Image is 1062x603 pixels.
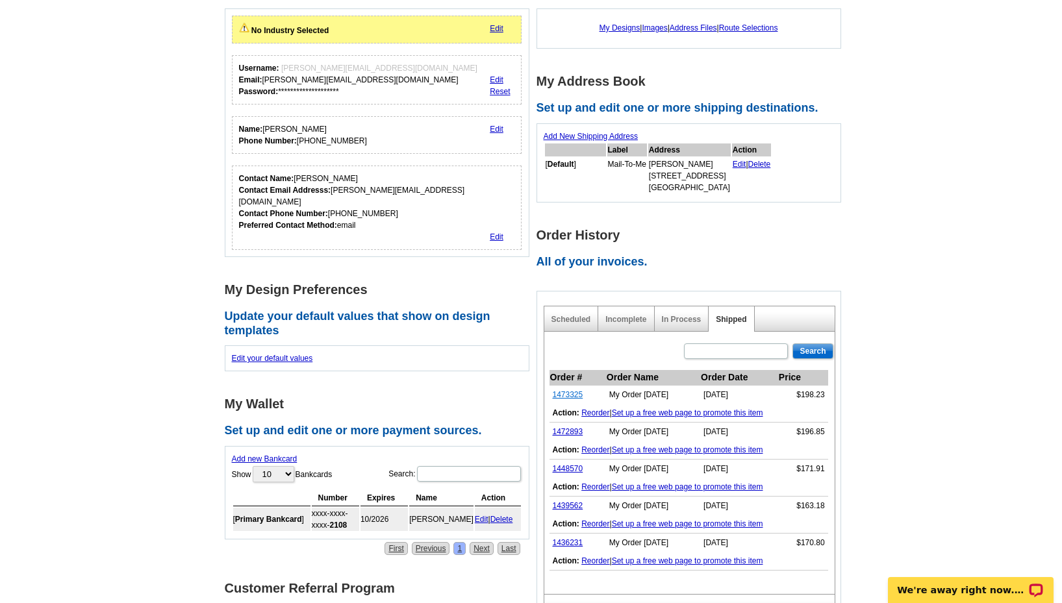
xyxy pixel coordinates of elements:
[490,232,503,241] a: Edit
[581,556,609,565] a: Reorder
[475,515,488,524] a: Edit
[490,24,503,33] a: Edit
[548,160,574,169] b: Default
[778,497,828,515] td: $163.18
[475,490,521,506] th: Action
[490,75,503,84] a: Edit
[225,397,537,411] h1: My Wallet
[388,465,522,483] label: Search:
[232,354,313,363] a: Edit your default values
[553,556,579,565] b: Action:
[239,173,515,231] div: [PERSON_NAME] [PERSON_NAME][EMAIL_ADDRESS][DOMAIN_NAME] [PHONE_NUMBER] email
[239,174,294,183] strong: Contact Name:
[719,23,778,32] a: Route Selections
[550,515,828,534] td: |
[778,423,828,441] td: $196.85
[553,408,579,417] b: Action:
[733,160,746,169] a: Edit
[412,542,450,555] a: Previous
[581,408,609,417] a: Reorder
[239,64,279,73] strong: Username:
[417,466,521,482] input: Search:
[360,490,408,506] th: Expires
[648,143,731,156] th: Address
[225,424,537,438] h2: Set up and edit one or more payment sources.
[409,508,474,531] td: [PERSON_NAME]
[232,55,522,105] div: Your login information.
[251,26,329,35] strong: No Industry Selected
[612,445,763,454] a: Set up a free web page to promote this item
[537,228,848,242] h1: Order History
[648,158,731,194] td: [PERSON_NAME] [STREET_ADDRESS] [GEOGRAPHIC_DATA]
[606,386,700,404] td: My Order [DATE]
[606,534,700,552] td: My Order [DATE]
[385,542,407,555] a: First
[330,521,348,530] strong: 2108
[700,460,778,478] td: [DATE]
[553,427,583,436] a: 1472893
[778,370,828,386] th: Price
[607,143,647,156] th: Label
[233,508,310,531] td: [ ]
[490,515,513,524] a: Delete
[553,390,583,399] a: 1473325
[605,315,646,324] a: Incomplete
[700,534,778,552] td: [DATE]
[239,123,367,147] div: [PERSON_NAME] [PHONE_NUMBER]
[225,582,537,595] h1: Customer Referral Program
[232,166,522,250] div: Who should we contact regarding order issues?
[550,441,828,460] td: |
[716,315,746,324] a: Shipped
[281,64,477,73] span: [PERSON_NAME][EMAIL_ADDRESS][DOMAIN_NAME]
[550,552,828,571] td: |
[239,186,331,195] strong: Contact Email Addresss:
[537,255,848,269] h2: All of your invoices.
[606,370,700,386] th: Order Name
[239,209,328,218] strong: Contact Phone Number:
[700,386,778,404] td: [DATE]
[606,460,700,478] td: My Order [DATE]
[225,310,537,338] h2: Update your default values that show on design templates
[239,221,337,230] strong: Preferred Contact Method:
[537,101,848,116] h2: Set up and edit one or more shipping destinations.
[550,404,828,423] td: |
[612,408,763,417] a: Set up a free web page to promote this item
[606,497,700,515] td: My Order [DATE]
[581,445,609,454] a: Reorder
[544,16,834,40] div: | | |
[232,454,297,463] a: Add new Bankcard
[792,343,833,359] input: Search
[778,460,828,478] td: $171.91
[232,116,522,154] div: Your personal details.
[409,490,474,506] th: Name
[642,23,667,32] a: Images
[312,490,359,506] th: Number
[239,75,262,84] strong: Email:
[553,501,583,510] a: 1439562
[239,136,297,145] strong: Phone Number:
[553,519,579,528] b: Action:
[551,315,591,324] a: Scheduled
[700,497,778,515] td: [DATE]
[662,315,702,324] a: In Process
[581,519,609,528] a: Reorder
[360,508,408,531] td: 10/2026
[545,158,606,194] td: [ ]
[453,542,466,555] a: 1
[670,23,717,32] a: Address Files
[700,423,778,441] td: [DATE]
[232,465,333,484] label: Show Bankcards
[239,87,279,96] strong: Password:
[732,158,772,194] td: |
[778,534,828,552] td: $170.80
[612,519,763,528] a: Set up a free web page to promote this item
[748,160,771,169] a: Delete
[607,158,647,194] td: Mail-To-Me
[490,87,510,96] a: Reset
[475,508,521,531] td: |
[553,538,583,547] a: 1436231
[537,75,848,88] h1: My Address Book
[553,464,583,473] a: 1448570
